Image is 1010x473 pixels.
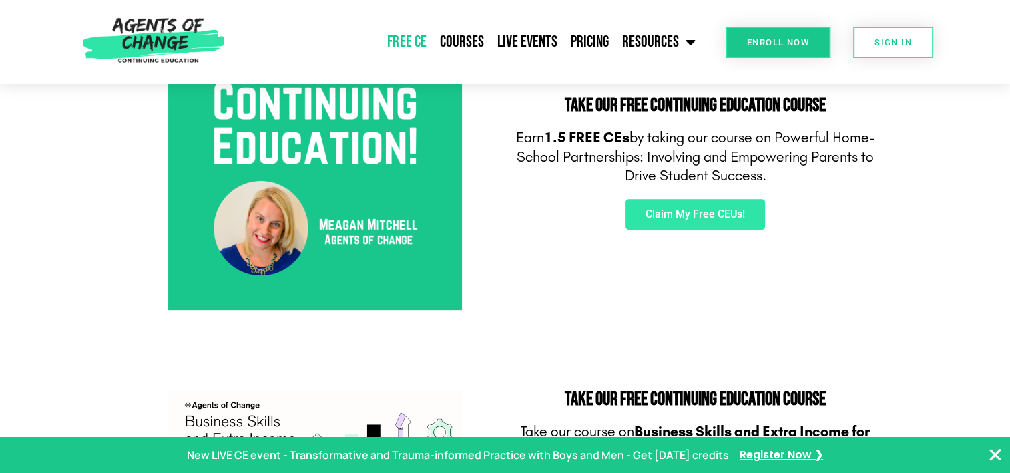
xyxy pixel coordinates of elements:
h2: Take Our FREE Continuing Education Course [512,390,879,409]
a: Courses [433,25,490,59]
p: Take our course on ! [512,422,879,460]
a: Free CE [381,25,433,59]
h2: Take Our FREE Continuing Education Course [512,96,879,115]
a: SIGN IN [853,27,933,58]
button: Close Banner [987,447,1003,463]
a: Resources [615,25,702,59]
a: Claim My Free CEUs! [625,199,765,230]
nav: Menu [231,25,702,59]
span: Claim My Free CEUs! [646,209,745,220]
b: 1.5 FREE CEs [544,129,629,146]
span: Enroll Now [747,38,809,47]
a: Pricing [563,25,615,59]
p: New LIVE CE event - Transformative and Trauma-informed Practice with Boys and Men - Get [DATE] cr... [187,446,729,465]
a: Enroll Now [726,27,830,58]
b: Business Skills and Extra Income for Social Workers and Mental Health Professionals [537,423,870,460]
p: Earn by taking our course on Powerful Home-School Partnerships: Involving and Empowering Parents ... [512,128,879,186]
span: SIGN IN [874,38,912,47]
a: Live Events [490,25,563,59]
a: Register Now ❯ [740,446,823,465]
